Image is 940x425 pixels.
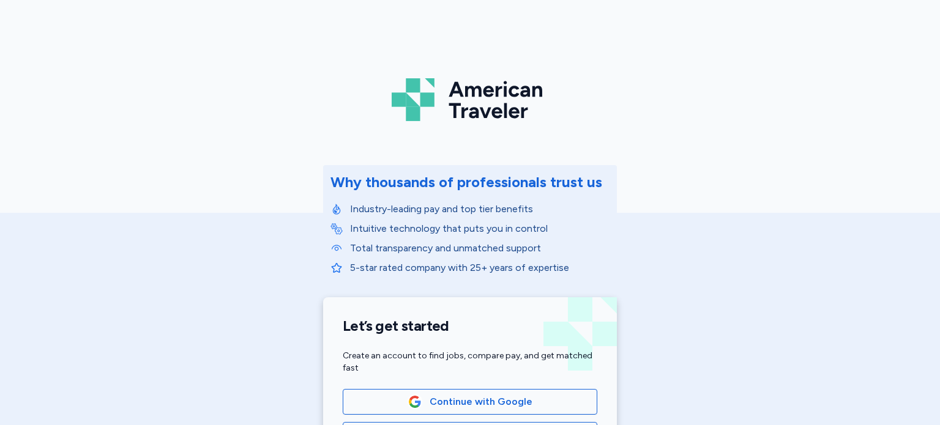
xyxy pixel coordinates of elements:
[343,389,597,415] button: Google LogoContinue with Google
[343,317,597,335] h1: Let’s get started
[343,350,597,374] div: Create an account to find jobs, compare pay, and get matched fast
[392,73,548,126] img: Logo
[350,261,610,275] p: 5-star rated company with 25+ years of expertise
[330,172,602,192] div: Why thousands of professionals trust us
[350,202,610,216] p: Industry-leading pay and top tier benefits
[350,221,610,236] p: Intuitive technology that puts you in control
[350,241,610,256] p: Total transparency and unmatched support
[430,394,532,409] span: Continue with Google
[408,395,422,408] img: Google Logo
